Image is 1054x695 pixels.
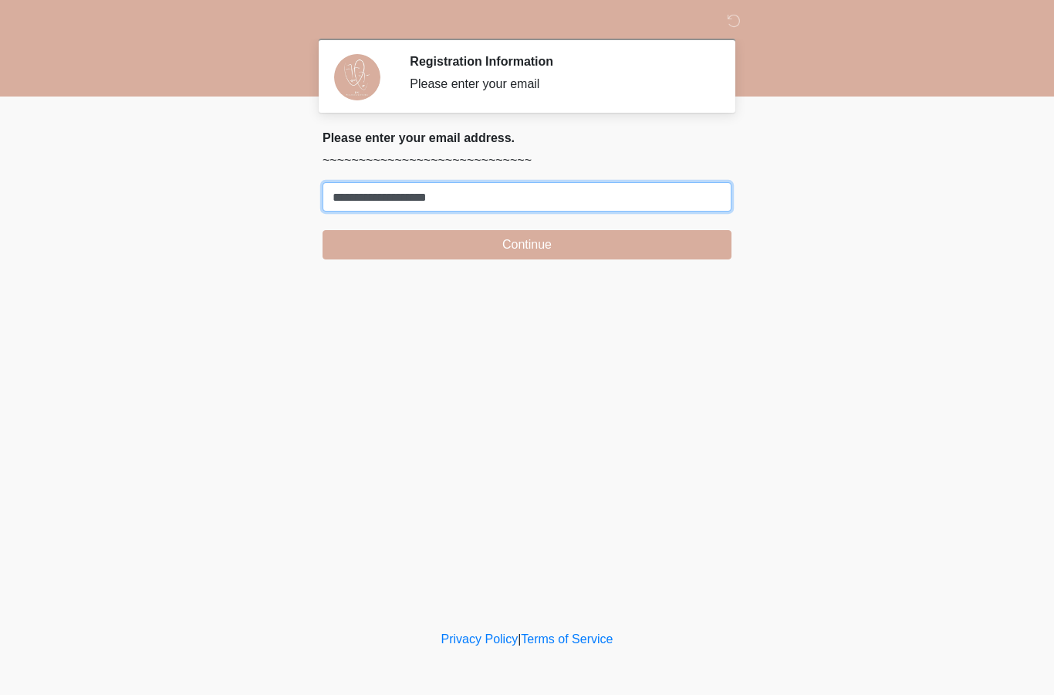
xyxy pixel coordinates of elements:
[521,632,613,646] a: Terms of Service
[518,632,521,646] a: |
[334,54,380,100] img: Agent Avatar
[441,632,519,646] a: Privacy Policy
[323,151,731,170] p: ~~~~~~~~~~~~~~~~~~~~~~~~~~~~~
[307,12,327,31] img: DM Studio Logo
[410,54,708,69] h2: Registration Information
[323,230,731,259] button: Continue
[323,131,731,145] h2: Please enter your email address.
[410,75,708,93] div: Please enter your email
